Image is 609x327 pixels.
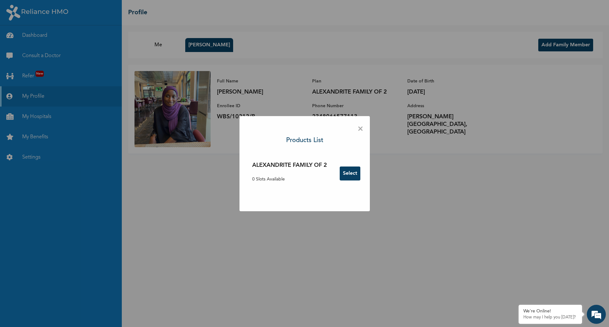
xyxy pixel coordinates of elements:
[252,161,327,170] h3: ALEXANDRITE FAMILY OF 2
[286,136,323,145] h3: Products List
[252,176,327,183] p: 0 Slots Available
[340,167,360,180] button: Select
[523,315,577,320] p: How may I help you today?
[523,309,577,314] div: We're Online!
[357,122,363,136] span: ×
